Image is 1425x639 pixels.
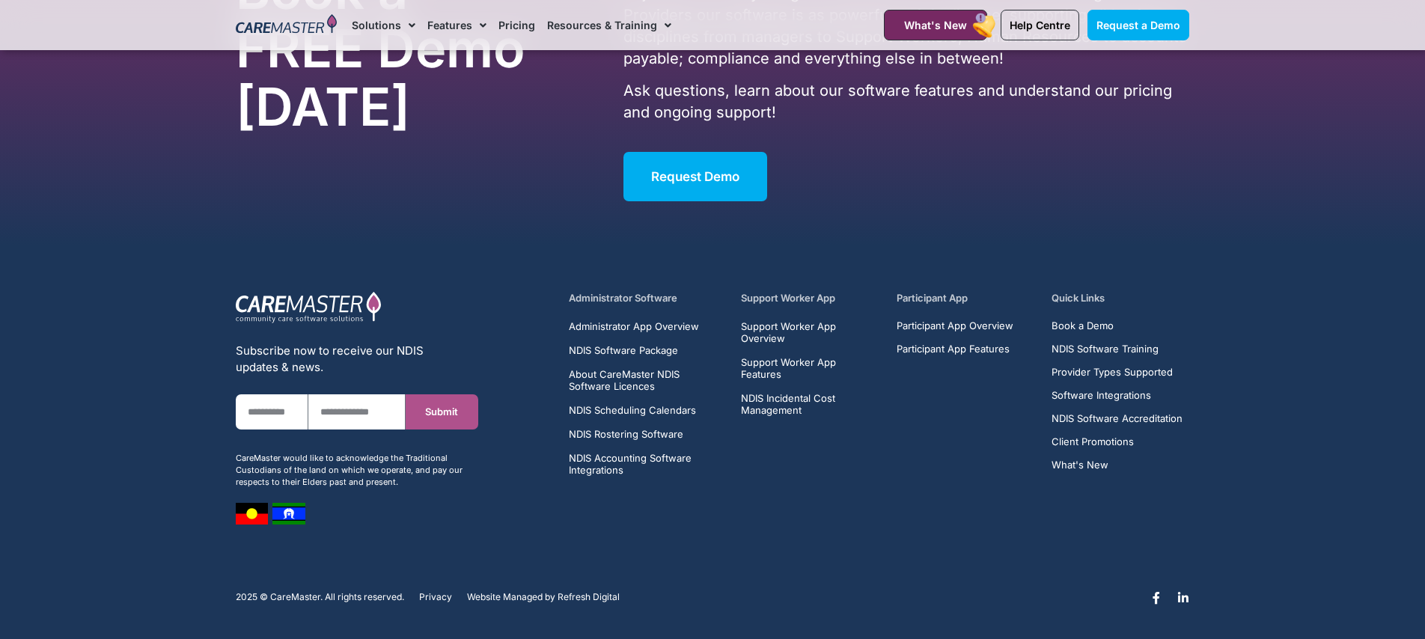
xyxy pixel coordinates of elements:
a: Participant App Overview [897,320,1013,331]
img: image 7 [236,503,268,525]
a: Administrator App Overview [569,320,724,332]
a: Software Integrations [1052,390,1183,401]
h5: Participant App [897,291,1034,305]
span: NDIS Software Training [1052,343,1159,355]
h5: Administrator Software [569,291,724,305]
h5: Support Worker App [741,291,879,305]
a: Provider Types Supported [1052,367,1183,378]
a: About CareMaster NDIS Software Licences [569,368,724,392]
a: What's New [884,10,987,40]
img: image 8 [272,503,305,525]
span: NDIS Software Package [569,344,678,356]
span: NDIS Rostering Software [569,428,683,440]
span: What's New [1052,459,1108,471]
span: Request Demo [651,169,739,184]
h5: Quick Links [1052,291,1189,305]
a: Request Demo [623,152,767,201]
p: Ask questions, learn about our software features and understand our pricing and ongoing support! [623,80,1189,123]
a: Book a Demo [1052,320,1183,331]
span: Book a Demo [1052,320,1114,331]
p: 2025 © CareMaster. All rights reserved. [236,592,404,602]
span: What's New [904,19,967,31]
button: Submit [406,394,478,429]
span: Request a Demo [1096,19,1180,31]
a: NDIS Scheduling Calendars [569,404,724,416]
a: NDIS Accounting Software Integrations [569,452,724,476]
a: Help Centre [1001,10,1079,40]
span: NDIS Scheduling Calendars [569,404,696,416]
div: CareMaster would like to acknowledge the Traditional Custodians of the land on which we operate, ... [236,452,478,488]
div: Subscribe now to receive our NDIS updates & news. [236,343,478,376]
span: Software Integrations [1052,390,1151,401]
a: What's New [1052,459,1183,471]
span: Administrator App Overview [569,320,699,332]
a: Client Promotions [1052,436,1183,447]
a: Participant App Features [897,343,1013,355]
a: Support Worker App Overview [741,320,879,344]
img: CareMaster Logo Part [236,291,382,324]
span: Help Centre [1010,19,1070,31]
span: Participant App Features [897,343,1010,355]
a: Request a Demo [1087,10,1189,40]
a: NDIS Incidental Cost Management [741,392,879,416]
a: NDIS Software Accreditation [1052,413,1183,424]
img: CareMaster Logo [236,14,337,37]
span: Client Promotions [1052,436,1134,447]
a: NDIS Rostering Software [569,428,724,440]
span: Provider Types Supported [1052,367,1173,378]
a: Privacy [419,592,452,602]
a: NDIS Software Package [569,344,724,356]
a: Support Worker App Features [741,356,879,380]
span: Submit [425,406,458,418]
a: Refresh Digital [558,592,620,602]
span: Website Managed by [467,592,555,602]
a: NDIS Software Training [1052,343,1183,355]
